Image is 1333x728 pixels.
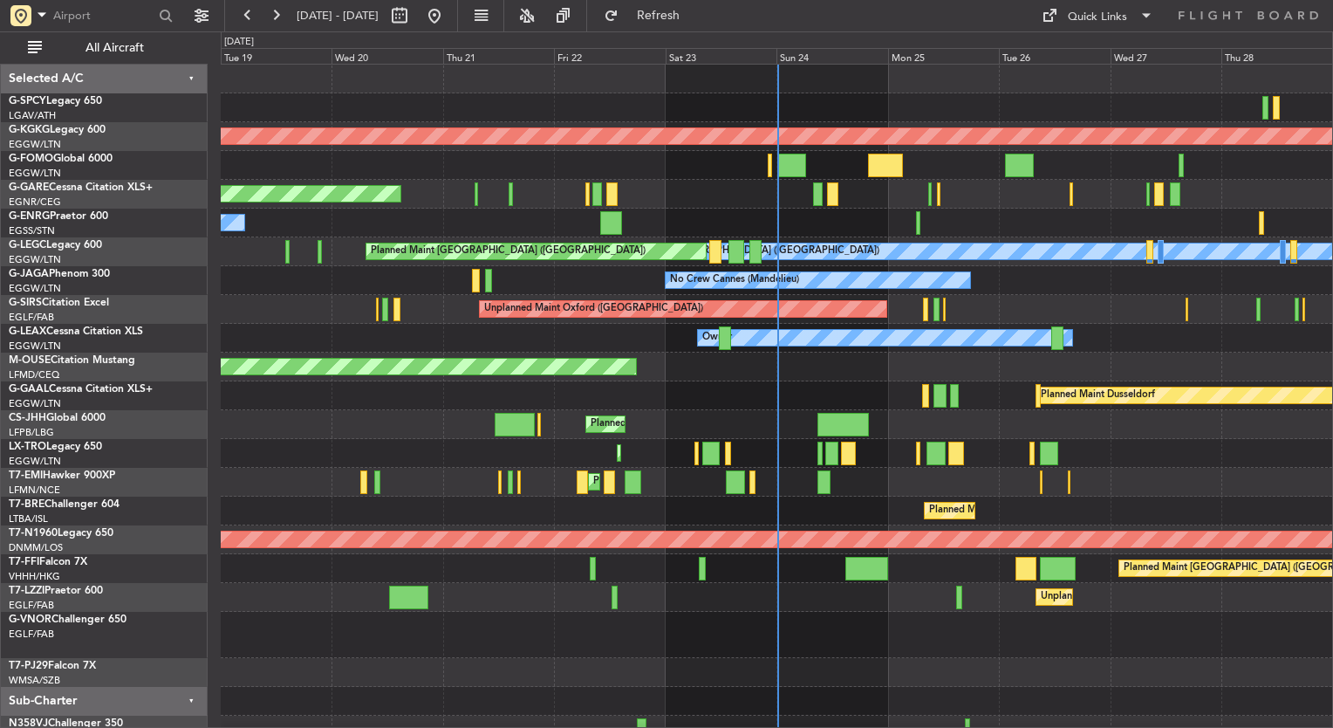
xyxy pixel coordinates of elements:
div: Planned Maint [GEOGRAPHIC_DATA] ([GEOGRAPHIC_DATA]) [591,411,865,437]
div: Quick Links [1068,9,1127,26]
div: Planned Maint Dusseldorf [1041,382,1155,409]
div: [DATE] [224,35,254,50]
a: LX-TROLegacy 650 [9,442,102,452]
span: G-SIRS [9,298,42,308]
div: Owner [702,325,732,351]
a: EGGW/LTN [9,138,61,151]
a: EGGW/LTN [9,397,61,410]
a: G-GARECessna Citation XLS+ [9,182,153,193]
button: Refresh [596,2,701,30]
a: EGLF/FAB [9,628,54,641]
span: T7-EMI [9,470,43,481]
div: No Crew Cannes (Mandelieu) [670,267,799,293]
a: G-JAGAPhenom 300 [9,269,110,279]
span: G-GAAL [9,384,49,395]
a: M-OUSECitation Mustang [9,355,135,366]
a: T7-FFIFalcon 7X [9,557,87,567]
a: LTBA/ISL [9,512,48,525]
span: T7-BRE [9,499,44,510]
span: G-LEAX [9,326,46,337]
div: Thu 28 [1221,48,1332,64]
a: VHHH/HKG [9,570,60,583]
a: T7-LZZIPraetor 600 [9,586,103,596]
span: G-ENRG [9,211,50,222]
a: G-ENRGPraetor 600 [9,211,108,222]
div: Tue 19 [221,48,332,64]
span: LX-TRO [9,442,46,452]
a: G-LEGCLegacy 600 [9,240,102,251]
a: CS-JHHGlobal 6000 [9,413,106,423]
span: G-LEGC [9,240,46,251]
a: LFMN/NCE [9,484,60,497]
div: Sat 23 [666,48,776,64]
a: LFMD/CEQ [9,368,59,381]
a: DNMM/LOS [9,541,63,554]
span: T7-LZZI [9,586,44,596]
div: Unplanned Maint Oxford ([GEOGRAPHIC_DATA]) [484,296,703,322]
a: T7-BREChallenger 604 [9,499,120,510]
a: G-VNORChallenger 650 [9,615,126,625]
span: CS-JHH [9,413,46,423]
a: G-SPCYLegacy 650 [9,96,102,106]
a: EGGW/LTN [9,455,61,468]
a: T7-N1960Legacy 650 [9,528,113,539]
a: EGLF/FAB [9,311,54,324]
div: Sun 24 [776,48,887,64]
span: All Aircraft [45,42,184,54]
div: Thu 21 [443,48,554,64]
div: Wed 20 [332,48,442,64]
span: G-VNOR [9,615,51,625]
div: Unplanned Maint [GEOGRAPHIC_DATA] ([GEOGRAPHIC_DATA]) [1041,584,1328,610]
span: Refresh [622,10,695,22]
div: Fri 22 [554,48,665,64]
div: Wed 27 [1111,48,1221,64]
a: WMSA/SZB [9,674,60,687]
a: EGGW/LTN [9,340,61,353]
span: T7-N1960 [9,528,58,539]
span: G-GARE [9,182,49,193]
span: T7-PJ29 [9,661,48,671]
span: M-OUSE [9,355,51,366]
span: T7-FFI [9,557,39,567]
a: T7-EMIHawker 900XP [9,470,115,481]
div: Tue 26 [999,48,1110,64]
span: [DATE] - [DATE] [297,8,379,24]
a: LGAV/ATH [9,109,56,122]
a: G-SIRSCitation Excel [9,298,109,308]
a: LFPB/LBG [9,426,54,439]
button: Quick Links [1033,2,1162,30]
a: T7-PJ29Falcon 7X [9,661,96,671]
span: G-KGKG [9,125,50,135]
a: EGGW/LTN [9,253,61,266]
a: G-KGKGLegacy 600 [9,125,106,135]
a: G-GAALCessna Citation XLS+ [9,384,153,395]
a: EGGW/LTN [9,167,61,180]
a: EGLF/FAB [9,599,54,612]
div: Planned Maint Warsaw ([GEOGRAPHIC_DATA]) [929,498,1139,524]
a: EGSS/STN [9,224,55,237]
a: G-FOMOGlobal 6000 [9,154,113,164]
button: All Aircraft [19,34,189,62]
div: Mon 25 [888,48,999,64]
input: Airport [53,3,154,29]
span: G-FOMO [9,154,53,164]
span: G-SPCY [9,96,46,106]
span: G-JAGA [9,269,49,279]
a: EGNR/CEG [9,196,61,209]
a: G-LEAXCessna Citation XLS [9,326,143,337]
a: EGGW/LTN [9,282,61,295]
div: Planned Maint Chester [593,469,694,495]
div: Planned Maint [GEOGRAPHIC_DATA] ([GEOGRAPHIC_DATA]) [371,238,646,264]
